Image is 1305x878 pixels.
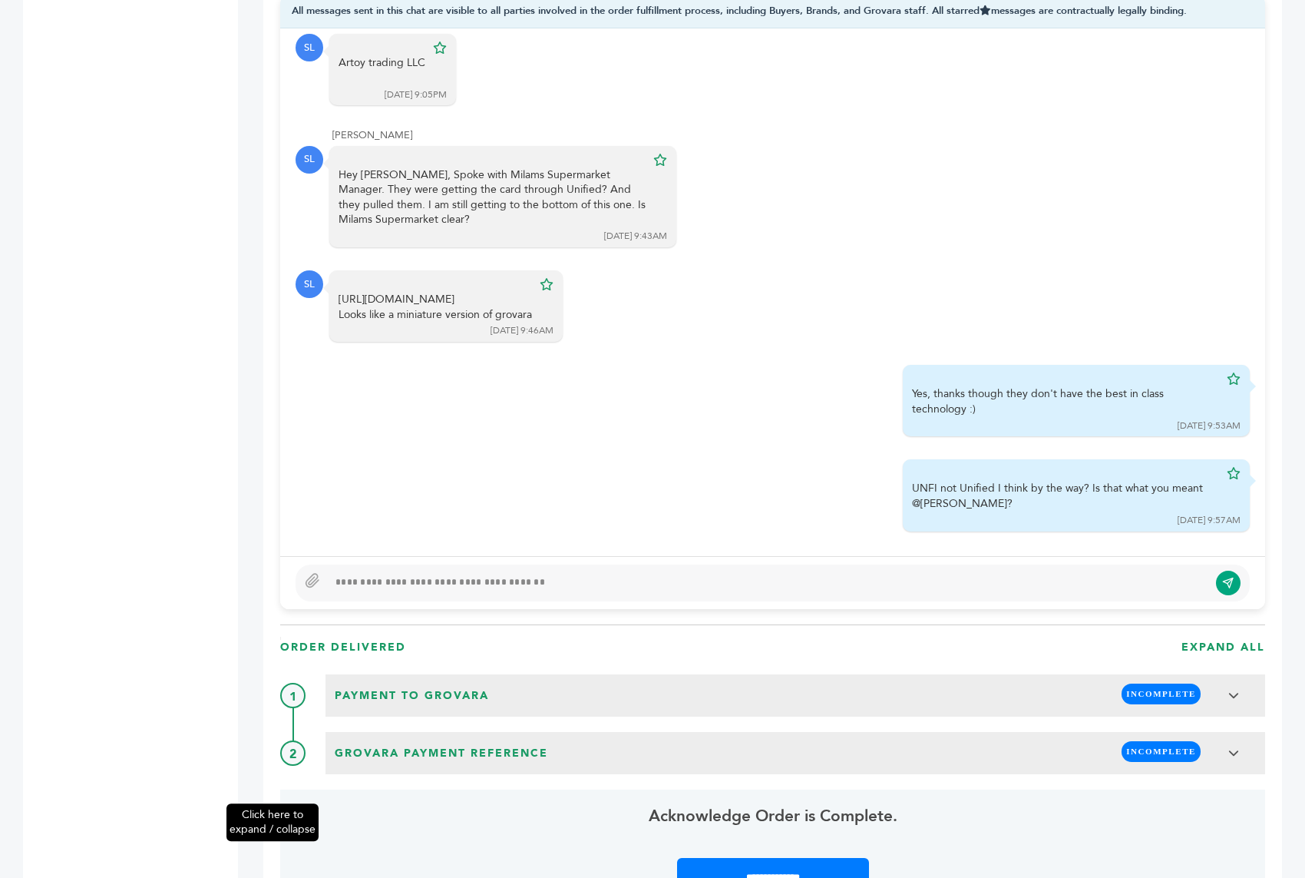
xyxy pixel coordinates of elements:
[296,146,323,174] div: SL
[339,307,532,323] div: Looks like a miniature version of grovara
[339,167,646,227] div: Hey [PERSON_NAME], Spoke with Milams Supermarket Manager. They were getting the card through Unif...
[604,230,667,243] div: [DATE] 9:43AM
[1122,684,1201,704] span: INCOMPLETE
[296,270,323,298] div: SL
[912,386,1219,416] div: Yes, thanks though they don't have the best in class technology :)
[1122,741,1201,762] span: INCOMPLETE
[230,807,316,837] span: Click here to expand / collapse
[332,128,1250,142] div: [PERSON_NAME]
[280,640,406,655] h3: ORDER DElIVERED
[1178,514,1241,527] div: [DATE] 9:57AM
[1181,640,1265,655] h3: EXPAND ALL
[330,741,553,766] span: Grovara Payment Reference
[296,34,323,61] div: SL
[491,324,553,337] div: [DATE] 9:46AM
[385,88,447,101] div: [DATE] 9:05PM
[912,481,1219,511] div: UNFI not Unified I think by the way? Is that what you meant @[PERSON_NAME]?
[339,55,425,85] div: Artoy trading LLC
[1178,419,1241,432] div: [DATE] 9:53AM
[330,684,494,708] span: Payment to Grovara
[339,292,532,322] div: [URL][DOMAIN_NAME]
[649,805,897,827] span: Acknowledge Order is Complete.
